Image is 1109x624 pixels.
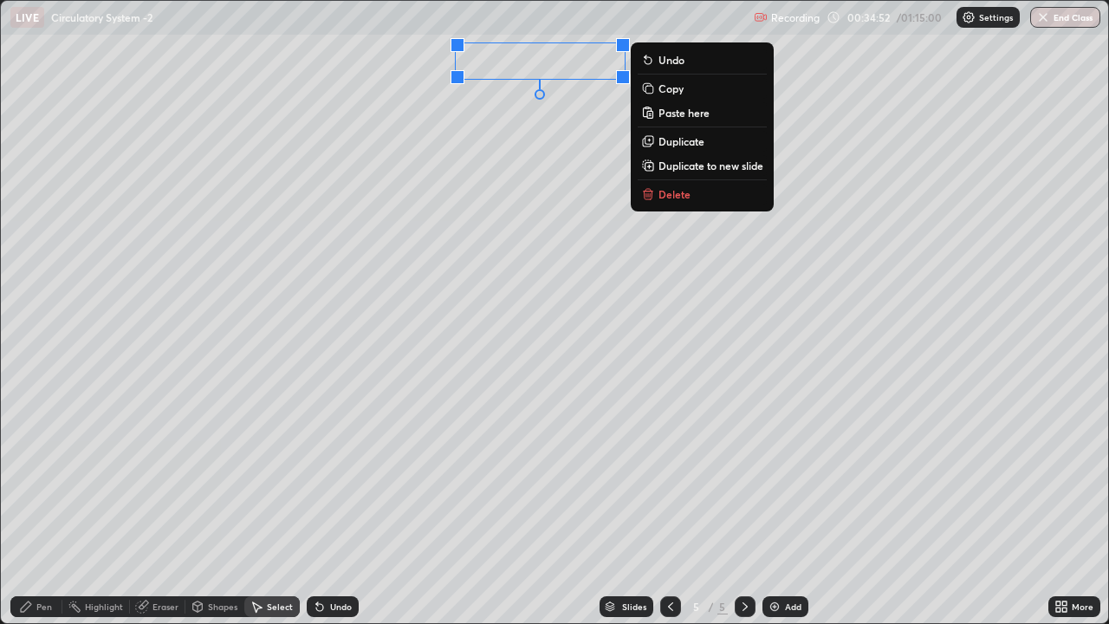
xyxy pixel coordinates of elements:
[785,602,801,611] div: Add
[717,599,728,614] div: 5
[638,155,767,176] button: Duplicate to new slide
[658,106,710,120] p: Paste here
[709,601,714,612] div: /
[638,49,767,70] button: Undo
[688,601,705,612] div: 5
[658,53,684,67] p: Undo
[638,78,767,99] button: Copy
[85,602,123,611] div: Highlight
[622,602,646,611] div: Slides
[51,10,152,24] p: Circulatory System -2
[1030,7,1100,28] button: End Class
[36,602,52,611] div: Pen
[979,13,1013,22] p: Settings
[768,600,781,614] img: add-slide-button
[771,11,820,24] p: Recording
[208,602,237,611] div: Shapes
[1072,602,1093,611] div: More
[330,602,352,611] div: Undo
[152,602,178,611] div: Eraser
[658,187,691,201] p: Delete
[267,602,293,611] div: Select
[658,81,684,95] p: Copy
[638,131,767,152] button: Duplicate
[16,10,39,24] p: LIVE
[638,102,767,123] button: Paste here
[962,10,976,24] img: class-settings-icons
[658,159,763,172] p: Duplicate to new slide
[754,10,768,24] img: recording.375f2c34.svg
[638,184,767,205] button: Delete
[658,134,704,148] p: Duplicate
[1036,10,1050,24] img: end-class-cross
